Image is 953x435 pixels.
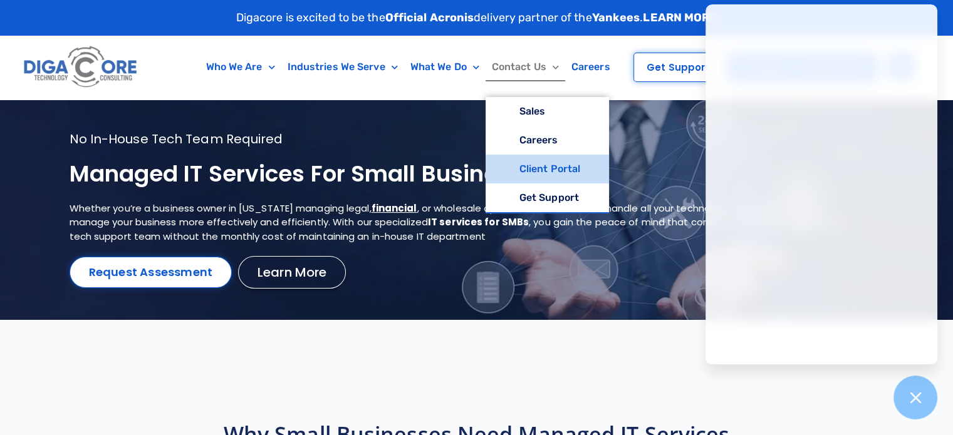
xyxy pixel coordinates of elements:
a: Get Support [486,183,609,212]
strong: Official Acronis [385,11,474,24]
ul: Contact Us [486,97,609,213]
a: Sales [486,97,609,126]
span: Get Support [647,63,709,72]
a: Contact Us [486,53,565,81]
a: Get Support [633,53,722,82]
a: Industries We Serve [281,53,404,81]
p: Whether you’re a business owner in [US_STATE] managing legal, , or wholesale operations, we’re he... [70,202,851,244]
a: Learn More [238,256,346,289]
a: Careers [565,53,617,81]
p: No in-house tech team required [70,131,851,147]
span: Learn More [258,266,326,279]
a: Client Portal [486,155,609,183]
iframe: Chatgenie Messenger [706,4,937,364]
a: Request Assessment [70,257,232,288]
strong: Yankees [592,11,640,24]
p: Digacore is excited to be the delivery partner of the . [236,9,717,26]
a: Who We Are [200,53,281,81]
a: Careers [486,126,609,155]
h1: Managed IT services for small businesses [70,160,851,189]
img: Digacore logo 1 [21,42,141,93]
a: What We Do [404,53,486,81]
strong: IT services for SMBs [428,215,529,228]
a: financial [372,202,417,215]
a: LEARN MORE [643,11,717,24]
nav: Menu [191,53,625,81]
